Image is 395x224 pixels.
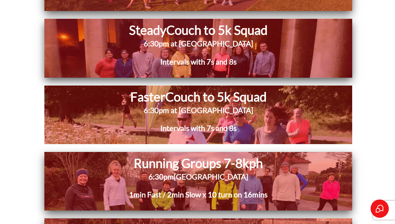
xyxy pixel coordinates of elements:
[144,39,253,48] span: 6:30pm at [GEOGRAPHIC_DATA]
[165,89,267,104] span: Couch to 5k Squad
[174,172,248,181] span: [GEOGRAPHIC_DATA]
[77,22,320,38] h1: Steady
[160,57,237,66] span: Intervals with 7s and 8s
[144,106,253,115] span: 6:30pm at [GEOGRAPHIC_DATA]
[166,23,267,38] span: Couch to 5k Squad
[77,171,320,190] h2: 6:30pm
[160,123,237,133] span: Intervals with 7s and 8s
[77,155,320,171] h1: Running Groups 7-8kph
[82,89,315,105] h1: Faster
[129,190,267,199] span: 1min Fast / 2min Slow x 10 turn on 16mins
